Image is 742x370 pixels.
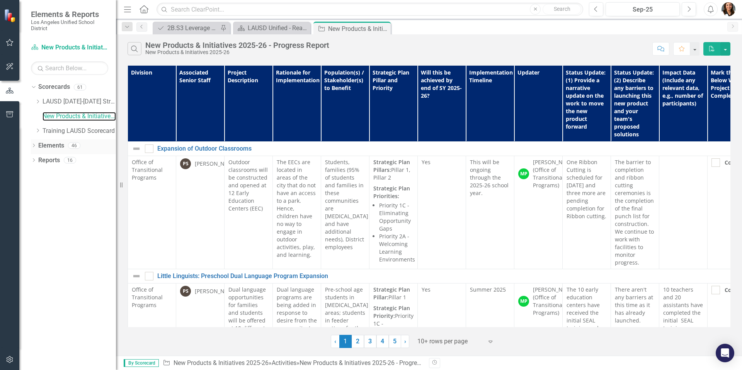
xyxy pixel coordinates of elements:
[167,23,218,33] div: 2B.S3 Leverage community schools, wellness centers, and partnerships to promote safe, welcoming, ...
[364,335,376,348] a: 3
[163,359,423,368] div: » »
[334,338,336,345] span: ‹
[43,97,116,106] a: LAUSD [DATE]-[DATE] Strategic Plan
[606,2,680,16] button: Sep-25
[273,156,321,269] td: Double-Click to Edit
[722,2,735,16] img: ELVA CORTEZ-COVARRUBIAS
[277,158,316,258] span: The EECs are located in areas of the city that do not have an access to a park. Hence, children h...
[31,61,108,75] input: Search Below...
[195,287,238,295] div: [PERSON_NAME]
[369,156,418,269] td: Double-Click to Edit
[373,185,410,200] strong: Strategic Plan Priorities:
[543,4,581,15] button: Search
[533,158,576,189] div: [PERSON_NAME] (Office of Transitional Programs)
[174,359,269,367] a: New Products & Initiatives 2025-26
[373,158,410,173] strong: Strategic Plan Pillars:
[328,24,389,34] div: New Products & Initiatives 2025-26 - Progress Report
[422,158,431,166] span: Yes
[379,233,414,263] li: Priority 2A - Welcoming Learning Environments
[68,142,80,149] div: 46
[31,43,108,52] a: New Products & Initiatives 2025-26
[716,344,734,362] div: Open Intercom Messenger
[132,272,141,281] img: Not Defined
[325,286,368,347] span: Pre-school age students in [MEDICAL_DATA] areas; students in feeder pattern for the early educati...
[228,286,269,348] p: Dual language opportunities for families and students will be offered at 10 different early educa...
[470,158,509,197] span: This will be ongoing through the 2025-26 school year.
[124,359,159,367] span: By Scorecard
[128,156,176,269] td: Double-Click to Edit
[300,359,442,367] div: New Products & Initiatives 2025-26 - Progress Report
[466,156,514,269] td: Double-Click to Edit
[518,296,529,307] div: MP
[514,156,563,269] td: Double-Click to Edit
[615,158,655,266] p: The barrier to completion and ribbon cutting ceremonies is the completion of the final punch list...
[422,286,431,293] span: Yes
[418,156,466,269] td: Double-Click to Edit
[352,335,364,348] a: 2
[325,158,368,251] span: Students, families (95% of students and families in these communities are [MEDICAL_DATA] and have...
[31,19,108,32] small: Los Angeles Unified School District
[567,158,607,220] p: One Ribbon Cutting is scheduled for [DATE] and three more are pending completion for Ribbon cutting.
[404,338,406,345] span: ›
[663,286,703,332] p: 10 teachers and 20 assistants have completed the initial SEAL training
[195,160,238,168] div: [PERSON_NAME]
[373,304,410,319] strong: Strategic Plan Priority:
[272,359,296,367] a: Activities
[132,158,163,181] span: Office of Transitional Programs
[608,5,677,14] div: Sep-25
[38,141,64,150] a: Elements
[339,335,352,348] span: 1
[321,156,369,269] td: Double-Click to Edit
[38,83,70,92] a: Scorecards
[43,112,116,121] a: New Products & Initiatives 2025-26
[64,157,76,163] div: 16
[518,168,529,179] div: MP
[248,23,308,33] div: LAUSD Unified - Ready for the World
[43,127,116,136] a: Training LAUSD Scorecard
[379,202,414,233] li: Priority 1C - Eliminating Opportunity Gaps
[376,335,389,348] a: 4
[470,286,506,293] span: Summer 2025
[235,23,308,33] a: LAUSD Unified - Ready for the World
[132,144,141,153] img: Not Defined
[554,6,570,12] span: Search
[157,3,583,16] input: Search ClearPoint...
[373,158,414,183] p: Pillar 1, Pillar 2
[180,158,191,169] div: PS
[145,49,329,55] div: New Products & Initiatives 2025-26
[228,158,269,212] p: Outdoor classrooms will be constructed and opened at 12 Early Education Centers (EEC)
[659,156,708,269] td: Double-Click to Edit
[180,286,191,297] div: PS
[389,335,401,348] a: 5
[132,286,163,309] span: Office of Transitional Programs
[155,23,218,33] a: 2B.S3 Leverage community schools, wellness centers, and partnerships to promote safe, welcoming, ...
[38,156,60,165] a: Reports
[563,156,611,269] td: Double-Click to Edit
[615,286,655,324] p: There aren't any barriers at this time as it has already launched.
[533,286,576,317] div: [PERSON_NAME] (Office of Transitional Programs)
[145,41,329,49] div: New Products & Initiatives 2025-26 - Progress Report
[225,156,273,269] td: Double-Click to Edit
[373,286,414,303] p: Pillar 1
[4,8,17,22] img: ClearPoint Strategy
[611,156,659,269] td: Double-Click to Edit
[373,303,414,351] p: Priority 1C - Eliminating Opportunity Gaps
[31,10,108,19] span: Elements & Reports
[373,286,410,301] strong: Strategic Plan Pillar:
[176,156,225,269] td: Double-Click to Edit
[74,84,86,90] div: 61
